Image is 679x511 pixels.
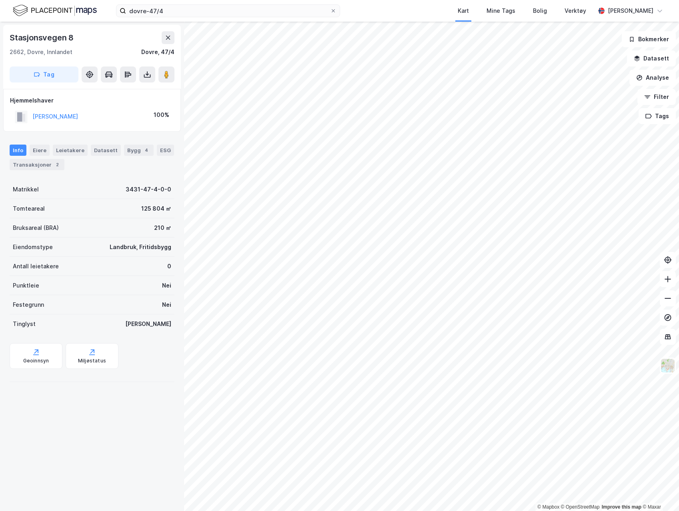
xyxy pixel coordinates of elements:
[13,185,39,194] div: Matrikkel
[13,319,36,329] div: Tinglyst
[637,89,676,105] button: Filter
[13,204,45,213] div: Tomteareal
[154,110,169,120] div: 100%
[162,281,171,290] div: Nei
[10,66,78,82] button: Tag
[660,358,675,373] img: Z
[13,300,44,310] div: Festegrunn
[629,70,676,86] button: Analyse
[91,145,121,156] div: Datasett
[23,358,49,364] div: Geoinnsyn
[13,223,59,233] div: Bruksareal (BRA)
[126,5,330,17] input: Søk på adresse, matrikkel, gårdeiere, leietakere eller personer
[533,6,547,16] div: Bolig
[602,504,641,510] a: Improve this map
[30,145,50,156] div: Eiere
[487,6,515,16] div: Mine Tags
[110,242,171,252] div: Landbruk, Fritidsbygg
[141,47,174,57] div: Dovre, 47/4
[458,6,469,16] div: Kart
[10,159,64,170] div: Transaksjoner
[561,504,600,510] a: OpenStreetMap
[154,223,171,233] div: 210 ㎡
[142,146,150,154] div: 4
[157,145,174,156] div: ESG
[141,204,171,213] div: 125 804 ㎡
[125,319,171,329] div: [PERSON_NAME]
[622,31,676,47] button: Bokmerker
[608,6,653,16] div: [PERSON_NAME]
[53,145,88,156] div: Leietakere
[639,473,679,511] iframe: Chat Widget
[53,161,61,169] div: 2
[126,185,171,194] div: 3431-47-4-0-0
[162,300,171,310] div: Nei
[10,145,26,156] div: Info
[10,31,75,44] div: Stasjonsvegen 8
[10,96,174,105] div: Hjemmelshaver
[124,145,154,156] div: Bygg
[78,358,106,364] div: Miljøstatus
[167,262,171,271] div: 0
[13,281,39,290] div: Punktleie
[639,108,676,124] button: Tags
[13,242,53,252] div: Eiendomstype
[565,6,586,16] div: Verktøy
[10,47,72,57] div: 2662, Dovre, Innlandet
[627,50,676,66] button: Datasett
[537,504,559,510] a: Mapbox
[13,262,59,271] div: Antall leietakere
[13,4,97,18] img: logo.f888ab2527a4732fd821a326f86c7f29.svg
